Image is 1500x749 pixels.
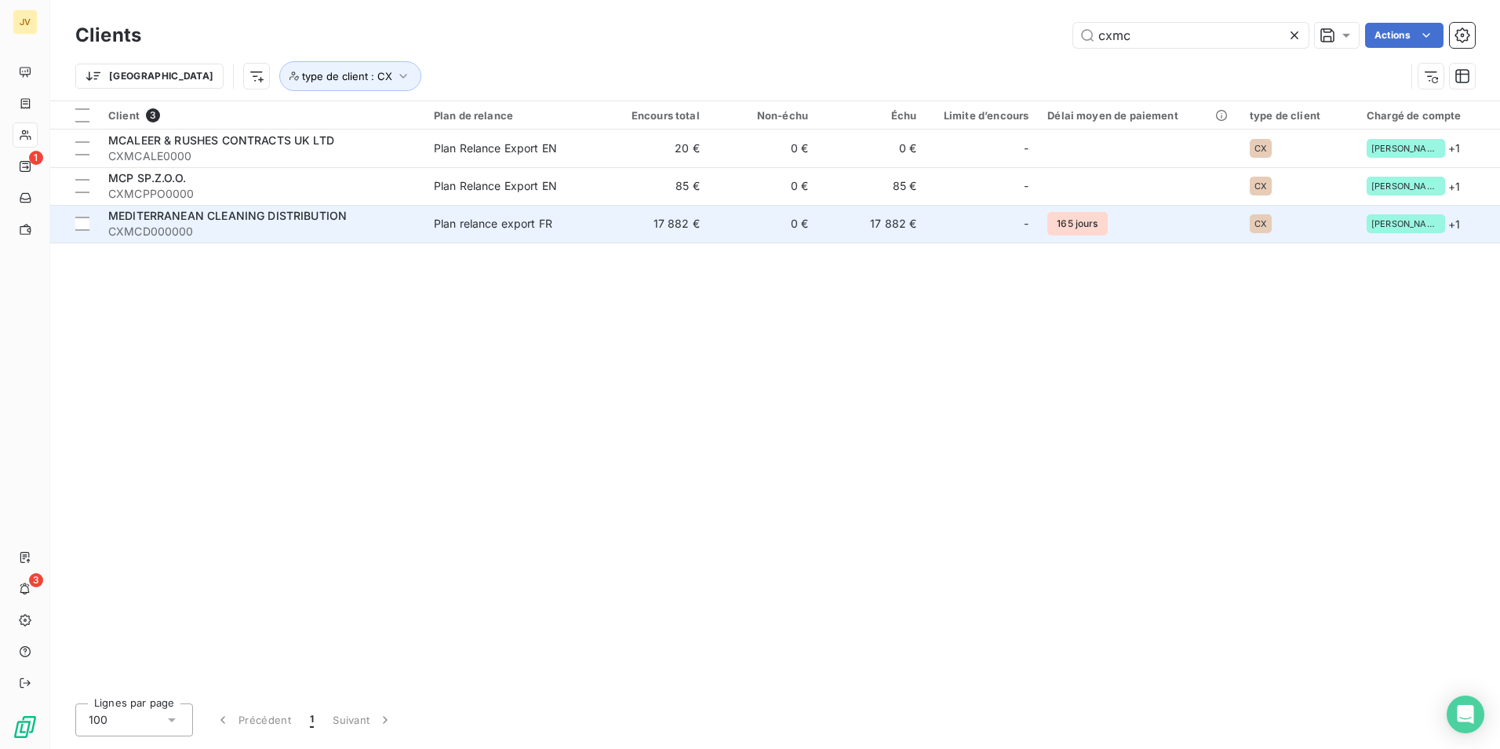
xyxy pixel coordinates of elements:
[108,224,415,239] span: CXMCD000000
[13,714,38,740] img: Logo LeanPay
[29,151,43,165] span: 1
[1254,181,1267,191] span: CX
[610,109,699,122] div: Encours total
[434,216,552,232] div: Plan relance export FR
[1367,109,1491,122] div: Chargé de compte
[1254,219,1267,228] span: CX
[108,186,415,202] span: CXMCPPO0000
[1447,696,1484,733] div: Open Intercom Messenger
[709,130,817,167] td: 0 €
[1024,141,1029,156] span: -
[108,209,347,222] span: MEDITERRANEAN CLEANING DISTRIBUTION
[108,171,186,185] span: MCP SP.Z.O.O.
[75,21,141,49] h3: Clients
[709,205,817,243] td: 0 €
[1371,219,1440,228] span: [PERSON_NAME]
[206,703,300,736] button: Précédent
[935,109,1029,122] div: Limite d’encours
[1073,23,1309,48] input: Rechercher
[817,205,926,243] td: 17 882 €
[29,573,43,587] span: 3
[89,712,107,728] span: 100
[108,148,415,164] span: CXMCALE0000
[719,109,808,122] div: Non-échu
[1448,140,1460,156] span: + 1
[13,9,38,35] div: JV
[1254,144,1267,153] span: CX
[108,109,140,122] span: Client
[75,64,224,89] button: [GEOGRAPHIC_DATA]
[434,109,592,122] div: Plan de relance
[1371,144,1440,153] span: [PERSON_NAME]
[1371,181,1440,191] span: [PERSON_NAME]
[1448,216,1460,232] span: + 1
[709,167,817,205] td: 0 €
[108,133,334,147] span: MCALEER & RUSHES CONTRACTS UK LTD
[600,205,708,243] td: 17 882 €
[323,703,402,736] button: Suivant
[434,141,557,156] div: Plan Relance Export EN
[1250,109,1348,122] div: type de client
[817,167,926,205] td: 85 €
[310,712,314,728] span: 1
[434,178,557,194] div: Plan Relance Export EN
[600,167,708,205] td: 85 €
[600,130,708,167] td: 20 €
[1024,216,1029,232] span: -
[1047,212,1107,236] span: 165 jours
[1047,109,1231,122] div: Délai moyen de paiement
[1024,178,1029,194] span: -
[279,61,421,91] button: type de client : CX
[146,108,160,122] span: 3
[302,70,392,82] span: type de client : CX
[817,130,926,167] td: 0 €
[827,109,916,122] div: Échu
[300,703,323,736] button: 1
[1365,23,1444,48] button: Actions
[1448,178,1460,195] span: + 1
